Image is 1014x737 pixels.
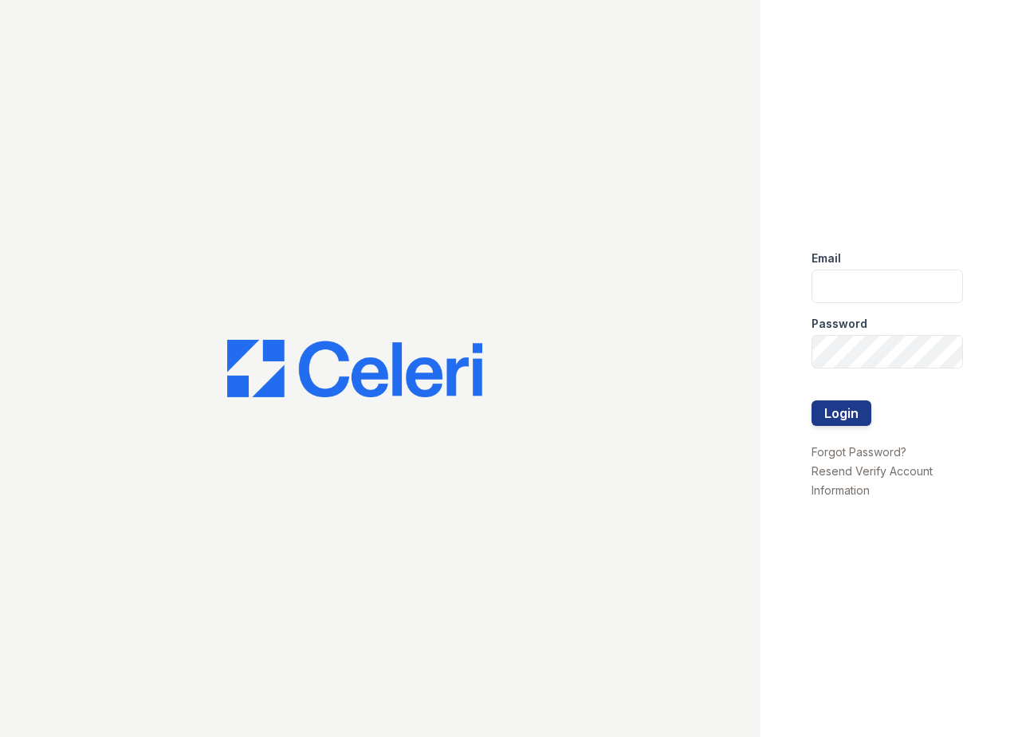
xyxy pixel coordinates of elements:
label: Password [812,316,867,332]
img: CE_Logo_Blue-a8612792a0a2168367f1c8372b55b34899dd931a85d93a1a3d3e32e68fde9ad4.png [227,340,482,397]
a: Resend Verify Account Information [812,464,933,497]
button: Login [812,400,871,426]
a: Forgot Password? [812,445,906,459]
label: Email [812,250,841,266]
